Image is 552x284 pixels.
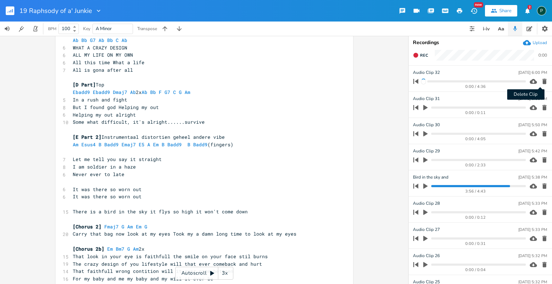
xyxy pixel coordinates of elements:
button: Rec [410,49,431,61]
div: 0:00 [538,53,547,57]
span: Emaj7 [122,141,136,148]
span: I am soldier in a haze [73,164,136,170]
span: B [162,141,165,148]
button: Share [485,5,517,16]
span: In a rush and fight [73,96,127,103]
span: Ab [73,37,78,43]
div: 3:56 / 4:43 [425,189,526,193]
span: E5 [139,141,144,148]
div: [DATE] 6:00 PM [518,71,547,75]
button: New [467,4,481,17]
span: There is a bird in the sky it flys so high it won't come down [73,208,248,215]
div: New [474,2,483,8]
span: C [116,37,119,43]
span: Bb [150,89,156,95]
div: Recordings [413,40,548,45]
span: Audio Clip 29 [413,148,440,155]
span: Carry that bag now look at my eyes Took my a damn long time to look at my eyes [73,231,296,237]
div: 0:00 / 0:11 [425,111,526,115]
span: Ab [130,89,136,95]
span: Dmaj7 [113,89,127,95]
span: 2x [73,246,144,252]
span: Em [153,141,159,148]
div: Piepo [537,6,546,15]
span: Em [136,223,142,230]
span: G7 [90,37,96,43]
div: Transpose [137,27,157,31]
span: Badd9 [193,141,208,148]
span: Audio Clip 30 [413,122,440,128]
span: Rec [420,53,428,58]
span: Never ever to late [73,171,124,177]
span: G [122,223,124,230]
button: P [537,3,546,19]
span: [Chorus 2] [73,223,101,230]
div: Upload [533,40,547,46]
div: 0:00 / 4:36 [425,85,526,89]
span: A Minor [96,25,112,32]
span: WHAT A CRAZY DESIGN [73,44,127,51]
div: [DATE] 5:33 PM [518,228,547,232]
span: All this time What a life [73,59,144,66]
span: Helping my out alright [73,112,136,118]
span: Esus4 [81,141,96,148]
div: Key [83,27,90,31]
span: Ab [142,89,147,95]
span: C [173,89,176,95]
span: All is gona after all [73,67,133,73]
span: (fingers) [73,141,233,148]
span: Let me tell you say it straight [73,156,162,162]
div: 0:00 / 2:33 [425,163,526,167]
span: Audio Clip 32 [413,69,440,76]
span: Ebadd9 [93,89,110,95]
span: Ebadd9 [73,89,90,95]
span: Audio Clip 28 [413,200,440,207]
span: Audio Clip 26 [413,252,440,259]
button: 2 [520,4,534,17]
span: F [159,89,162,95]
div: [DATE] 5:38 PM [518,175,547,179]
span: 2x [73,89,196,95]
span: It was there so worn out [73,193,142,200]
button: Delete Clip [539,76,549,87]
span: Top [73,81,104,88]
span: For my baby and me my baby and my will it ever be [73,275,213,282]
span: Some what difficult, it's alright......survive [73,119,205,125]
span: [Chorus 2b] [73,246,104,252]
span: That look in your eye is faithfull the smile on your face stil burns [73,253,268,260]
span: G [179,89,182,95]
span: A [147,141,150,148]
span: G [127,246,130,252]
span: ALL MY LIFE ON MY OWN [73,52,133,58]
span: [D Part] [73,81,96,88]
div: 3x [218,267,231,280]
span: Bird in the sky and [413,174,448,181]
span: Audio Clip 27 [413,226,440,233]
span: Badd9 [104,141,119,148]
span: Am [73,141,78,148]
span: Bm7 [116,246,124,252]
span: Ab [99,37,104,43]
span: Bb [81,37,87,43]
div: BPM [48,27,56,31]
span: Bb [107,37,113,43]
button: Upload [523,39,547,47]
div: [DATE] 5:33 PM [518,202,547,205]
div: [DATE] 5:50 PM [518,123,547,127]
div: [DATE] 5:32 PM [518,280,547,284]
span: 19 Raphsody of a' Junkie [19,8,92,14]
div: [DATE] 5:42 PM [518,149,547,153]
span: Instrumentaal distortien geheel andere vibe [73,134,225,140]
div: Autoscroll [175,267,233,280]
span: Em [107,246,113,252]
span: G [144,223,147,230]
div: 2 [528,5,532,9]
span: Badd9 [167,141,182,148]
div: 0:00 / 4:05 [425,137,526,141]
div: 0:00 / 0:12 [425,216,526,219]
div: 0:00 / 0:31 [425,242,526,246]
span: Audio Clip 31 [413,95,440,102]
span: G7 [165,89,170,95]
div: [DATE] 5:32 PM [518,254,547,258]
span: Fmaj7 [104,223,119,230]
